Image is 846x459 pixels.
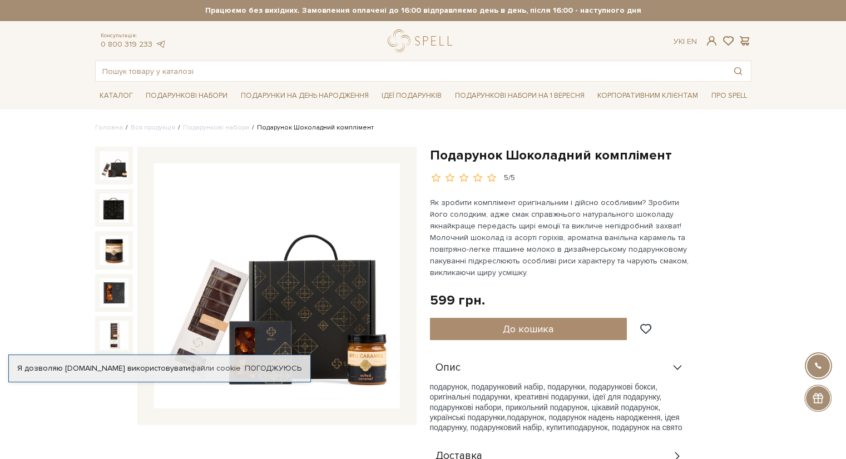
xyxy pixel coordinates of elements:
img: Подарунок Шоколадний комплімент [100,278,128,307]
a: Погоджуюсь [245,363,301,373]
h1: Подарунок Шоколадний комплімент [430,147,751,164]
p: Як зробити комплімент оригінальним і дійсно особливим? Зробити його солодким, адже смак справжньо... [430,197,691,278]
span: подарунок, подарунковий набір, подарунки, подарункові бокси, оригінальні подарунки, креативні под... [430,382,662,422]
img: Подарунок Шоколадний комплімент [154,163,400,409]
img: Подарунок Шоколадний комплімент [100,321,128,350]
a: Головна [95,123,123,132]
div: 599 грн. [430,292,485,309]
span: Консультація: [101,32,166,39]
a: En [687,37,697,46]
span: | [683,37,685,46]
a: telegram [155,39,166,49]
a: Про Spell [707,87,751,104]
a: 0 800 319 233 [101,39,152,49]
img: Подарунок Шоколадний комплімент [100,151,128,180]
div: Я дозволяю [DOMAIN_NAME] використовувати [9,363,310,373]
span: , [505,413,507,422]
div: Ук [674,37,697,47]
a: Корпоративним клієнтам [593,86,702,105]
input: Пошук товару у каталозі [96,61,725,81]
span: день народження [597,413,660,422]
a: logo [388,29,457,52]
a: Подарункові набори [183,123,249,132]
a: Подарунки на День народження [236,87,373,104]
span: подарунок, подарунок на [507,413,597,422]
a: Подарункові набори на 1 Вересня [451,86,589,105]
button: Пошук товару у каталозі [725,61,751,81]
span: Опис [436,363,461,373]
img: Подарунок Шоколадний комплімент [100,236,128,265]
a: файли cookie [190,363,241,373]
a: Вся продукція [131,123,175,132]
img: Подарунок Шоколадний комплімент [100,193,128,222]
strong: Працюємо без вихідних. Замовлення оплачені до 16:00 відправляємо день в день, після 16:00 - насту... [95,6,751,16]
a: Ідеї подарунків [377,87,446,104]
li: Подарунок Шоколадний комплімент [249,123,374,133]
span: подарунок, подарунок на свято [570,423,682,432]
span: До кошика [503,323,553,335]
a: Каталог [95,87,137,104]
div: 5/5 [504,173,515,183]
button: До кошика [430,318,627,340]
a: Подарункові набори [141,87,232,104]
